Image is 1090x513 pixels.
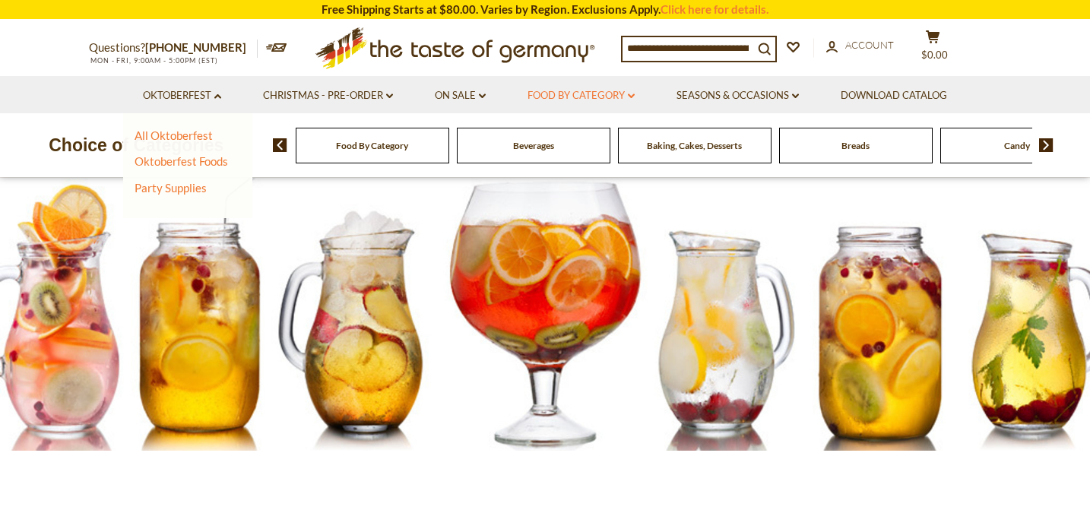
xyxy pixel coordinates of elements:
[89,56,218,65] span: MON - FRI, 9:00AM - 5:00PM (EST)
[135,128,213,142] a: All Oktoberfest
[647,140,742,151] a: Baking, Cakes, Desserts
[135,181,207,195] a: Party Supplies
[921,49,948,61] span: $0.00
[135,154,228,168] a: Oktoberfest Foods
[845,39,894,51] span: Account
[513,140,554,151] a: Beverages
[435,87,486,104] a: On Sale
[273,138,287,152] img: previous arrow
[89,38,258,58] p: Questions?
[145,40,246,54] a: [PHONE_NUMBER]
[263,87,393,104] a: Christmas - PRE-ORDER
[841,140,870,151] a: Breads
[910,30,955,68] button: $0.00
[143,87,221,104] a: Oktoberfest
[661,2,768,16] a: Click here for details.
[676,87,799,104] a: Seasons & Occasions
[1039,138,1054,152] img: next arrow
[826,37,894,54] a: Account
[528,87,635,104] a: Food By Category
[1004,140,1030,151] a: Candy
[841,87,947,104] a: Download Catalog
[336,140,408,151] a: Food By Category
